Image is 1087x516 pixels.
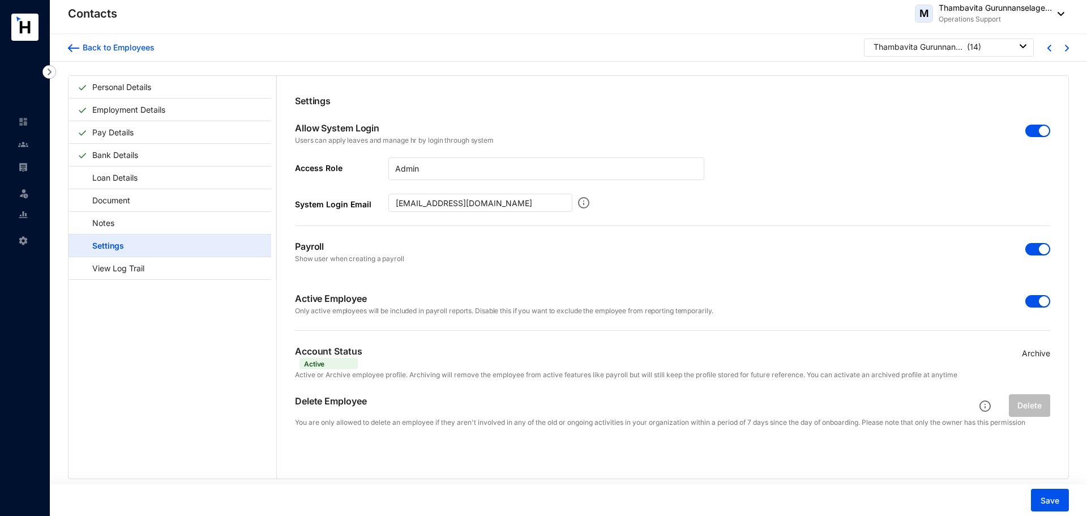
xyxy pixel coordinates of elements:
[295,305,713,317] p: Only active employees will be included in payroll reports. Disable this if you want to exclude th...
[18,236,28,246] img: settings-unselected.1febfda315e6e19643a1.svg
[295,157,388,176] label: Access Role
[18,139,28,150] img: people-unselected.118708e94b43a90eceab.svg
[295,240,404,265] p: Payroll
[88,75,156,99] a: Personal Details
[395,160,697,177] span: Admin
[295,369,1050,381] p: Active or Archive employee profile. Archiving will remove the employee from active features like ...
[295,417,1050,428] p: You are only allowed to delete an employee if they aren't involved in any of the old or ongoing a...
[1065,45,1069,52] img: chevron-right-blue.16c49ba0fe93ddb13f341d83a2dbca89.svg
[68,42,155,53] a: Back to Employees
[578,194,589,212] img: info.ad751165ce926853d1d36026adaaebbf.svg
[78,211,118,234] a: Notes
[88,98,170,121] a: Employment Details
[1041,495,1059,506] span: Save
[388,194,572,212] input: System Login Email
[295,292,713,317] p: Active Employee
[1022,347,1050,360] p: Archive
[9,156,36,178] li: Payroll
[967,41,981,53] p: ( 14 )
[18,162,28,172] img: payroll-unselected.b590312f920e76f0c668.svg
[78,166,142,189] a: Loan Details
[88,121,138,144] a: Pay Details
[295,253,404,265] p: Show user when creating a payroll
[295,121,494,157] p: Allow System Login
[9,133,36,156] li: Contacts
[88,143,143,167] a: Bank Details
[304,359,324,369] p: Active
[295,194,388,212] label: System Login Email
[1031,489,1069,511] button: Save
[78,257,148,280] a: View Log Trail
[18,210,28,220] img: report-unselected.e6a6b4230fc7da01f883.svg
[939,14,1052,25] p: Operations Support
[1052,12,1064,16] img: dropdown-black.8e83cc76930a90b1a4fdb6d089b7bf3a.svg
[919,8,929,19] span: M
[295,394,367,417] p: Delete Employee
[68,44,79,52] img: arrow-backward-blue.96c47016eac47e06211658234db6edf5.svg
[295,94,1050,108] p: Settings
[79,42,155,53] div: Back to Employees
[295,135,494,157] p: Users can apply leaves and manage hr by login through system
[1047,45,1051,52] img: chevron-left-blue.0fda5800d0a05439ff8ddef8047136d5.svg
[68,6,117,22] p: Contacts
[18,117,28,127] img: home-unselected.a29eae3204392db15eaf.svg
[874,41,964,53] div: Thambavita Gurunnanselage Kumudu Mihirani Gallage
[9,203,36,226] li: Reports
[979,400,991,412] img: info.ad751165ce926853d1d36026adaaebbf.svg
[1020,44,1026,48] img: dropdown-black.8e83cc76930a90b1a4fdb6d089b7bf3a.svg
[42,65,56,79] img: nav-icon-right.af6afadce00d159da59955279c43614e.svg
[1009,394,1050,417] button: Delete
[78,234,128,257] a: Settings
[9,110,36,133] li: Home
[295,344,362,369] p: Account Status
[18,187,29,199] img: leave-unselected.2934df6273408c3f84d9.svg
[78,189,134,212] a: Document
[939,2,1052,14] p: Thambavita Gurunnanselage...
